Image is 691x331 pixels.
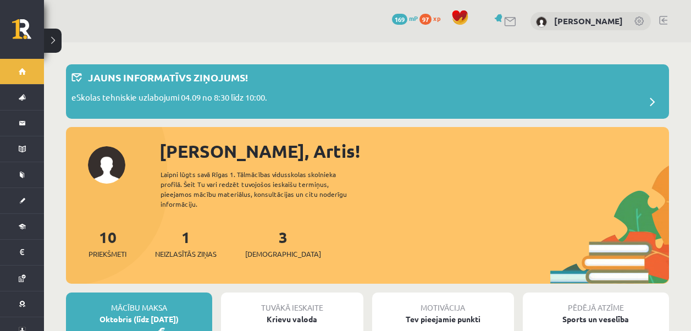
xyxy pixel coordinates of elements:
[159,138,669,164] div: [PERSON_NAME], Artis!
[392,14,407,25] span: 169
[523,313,669,325] div: Sports un veselība
[221,313,363,325] div: Krievu valoda
[523,293,669,313] div: Pēdējā atzīme
[161,169,366,209] div: Laipni lūgts savā Rīgas 1. Tālmācības vidusskolas skolnieka profilā. Šeit Tu vari redzēt tuvojošo...
[12,19,44,47] a: Rīgas 1. Tālmācības vidusskola
[88,70,248,85] p: Jauns informatīvs ziņojums!
[66,293,212,313] div: Mācību maksa
[245,249,321,260] span: [DEMOGRAPHIC_DATA]
[89,249,126,260] span: Priekšmeti
[71,91,267,107] p: eSkolas tehniskie uzlabojumi 04.09 no 8:30 līdz 10:00.
[409,14,418,23] span: mP
[372,293,514,313] div: Motivācija
[419,14,446,23] a: 97 xp
[245,227,321,260] a: 3[DEMOGRAPHIC_DATA]
[536,16,547,27] img: Artis Duklavs
[66,313,212,325] div: Oktobris (līdz [DATE])
[392,14,418,23] a: 169 mP
[419,14,432,25] span: 97
[554,15,623,26] a: [PERSON_NAME]
[433,14,440,23] span: xp
[155,227,217,260] a: 1Neizlasītās ziņas
[155,249,217,260] span: Neizlasītās ziņas
[89,227,126,260] a: 10Priekšmeti
[372,313,514,325] div: Tev pieejamie punkti
[71,70,664,113] a: Jauns informatīvs ziņojums! eSkolas tehniskie uzlabojumi 04.09 no 8:30 līdz 10:00.
[221,293,363,313] div: Tuvākā ieskaite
